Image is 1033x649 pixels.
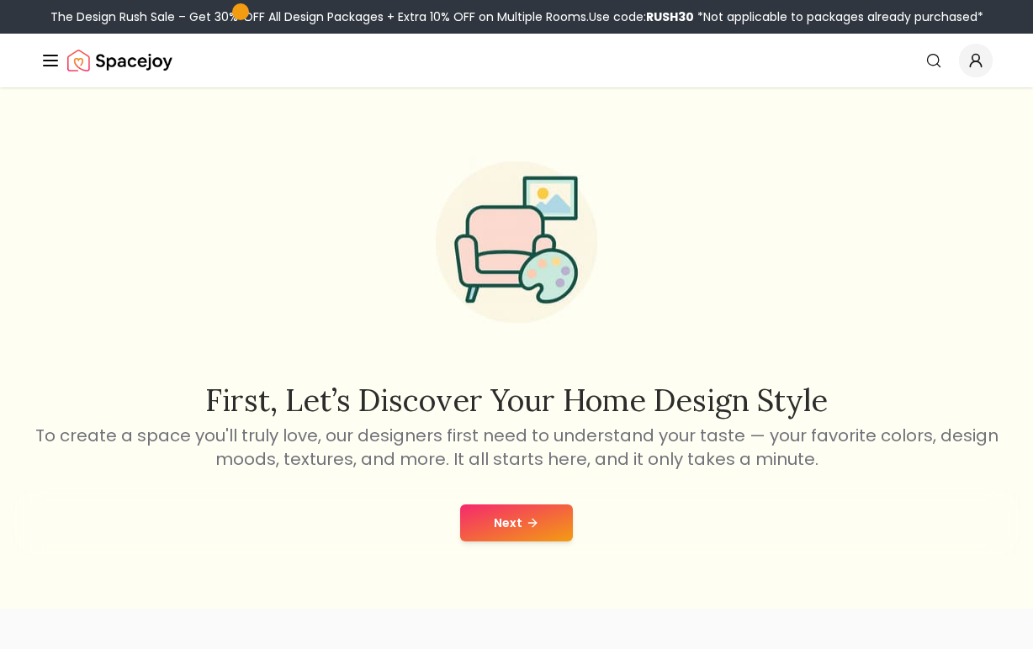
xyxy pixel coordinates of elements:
span: Use code: [589,8,694,25]
b: RUSH30 [646,8,694,25]
a: Spacejoy [67,44,172,77]
div: The Design Rush Sale – Get 30% OFF All Design Packages + Extra 10% OFF on Multiple Rooms. [50,8,983,25]
img: Start Style Quiz Illustration [409,135,624,350]
nav: Global [40,34,993,87]
h2: First, let’s discover your home design style [32,383,1001,417]
img: Spacejoy Logo [67,44,172,77]
span: *Not applicable to packages already purchased* [694,8,983,25]
button: Next [460,504,573,541]
p: To create a space you'll truly love, our designers first need to understand your taste — your fav... [32,424,1001,471]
